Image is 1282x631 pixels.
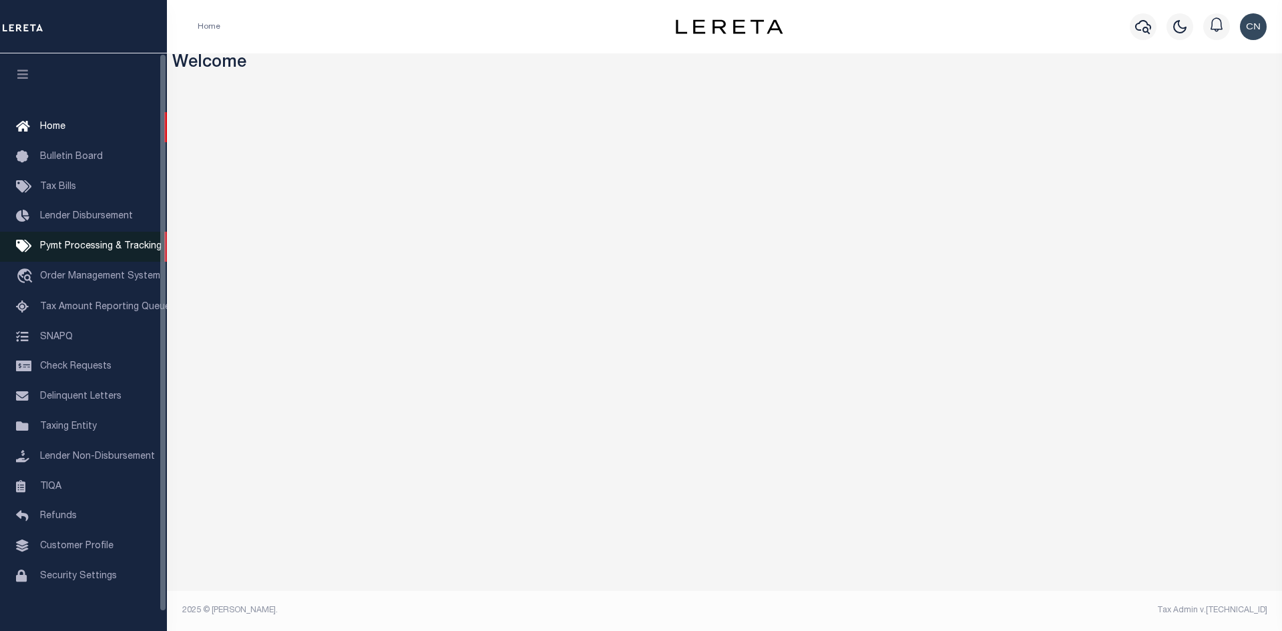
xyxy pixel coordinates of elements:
[40,242,162,251] span: Pymt Processing & Tracking
[40,422,97,431] span: Taxing Entity
[40,452,155,461] span: Lender Non-Disbursement
[172,53,1277,74] h3: Welcome
[40,481,61,491] span: TIQA
[198,21,220,33] li: Home
[40,392,122,401] span: Delinquent Letters
[40,332,73,341] span: SNAPQ
[40,182,76,192] span: Tax Bills
[40,152,103,162] span: Bulletin Board
[40,302,170,312] span: Tax Amount Reporting Queue
[16,268,37,286] i: travel_explore
[40,542,114,551] span: Customer Profile
[40,272,160,281] span: Order Management System
[734,604,1267,616] div: Tax Admin v.[TECHNICAL_ID]
[1240,13,1267,40] img: svg+xml;base64,PHN2ZyB4bWxucz0iaHR0cDovL3d3dy53My5vcmcvMjAwMC9zdmciIHBvaW50ZXItZXZlbnRzPSJub25lIi...
[40,362,112,371] span: Check Requests
[40,212,133,221] span: Lender Disbursement
[40,572,117,581] span: Security Settings
[40,511,77,521] span: Refunds
[172,604,725,616] div: 2025 © [PERSON_NAME].
[40,122,65,132] span: Home
[676,19,783,34] img: logo-dark.svg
